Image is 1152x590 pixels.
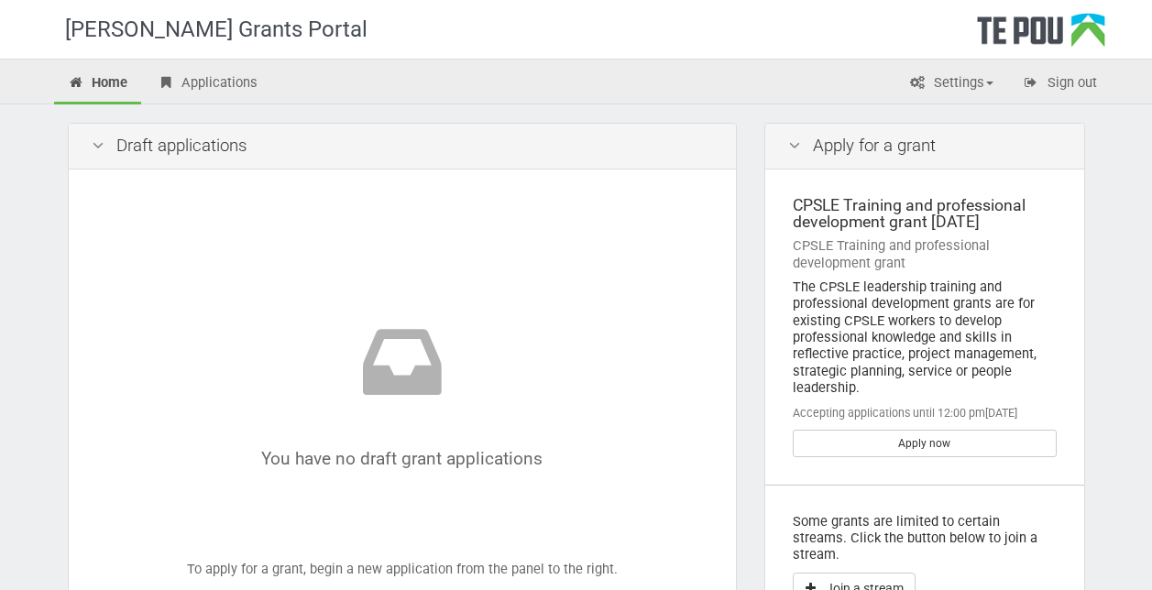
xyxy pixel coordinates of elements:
[793,430,1057,457] a: Apply now
[793,405,1057,421] div: Accepting applications until 12:00 pm[DATE]
[793,197,1057,231] div: CPSLE Training and professional development grant [DATE]
[69,124,736,169] div: Draft applications
[977,13,1105,59] div: Te Pou Logo
[143,64,271,104] a: Applications
[793,513,1057,563] p: Some grants are limited to certain streams. Click the button below to join a stream.
[1009,64,1111,104] a: Sign out
[765,124,1084,169] div: Apply for a grant
[147,316,658,468] div: You have no draft grant applications
[895,64,1007,104] a: Settings
[793,237,1057,271] div: CPSLE Training and professional development grant
[54,64,142,104] a: Home
[793,279,1057,396] div: The CPSLE leadership training and professional development grants are for existing CPSLE workers ...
